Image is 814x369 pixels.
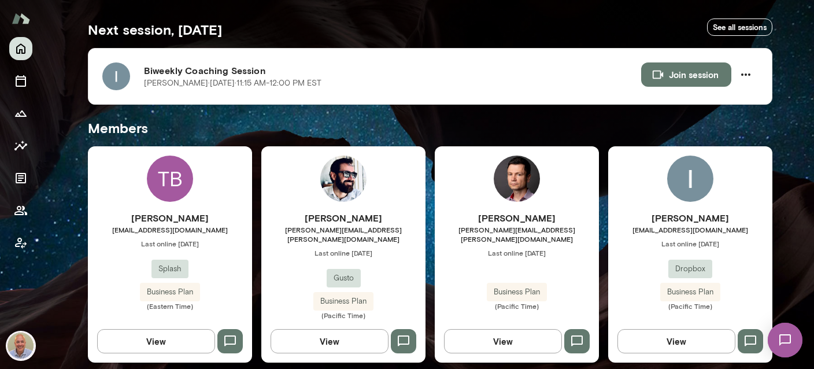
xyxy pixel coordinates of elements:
h6: [PERSON_NAME] [435,211,599,225]
a: See all sessions [707,19,772,36]
h6: [PERSON_NAME] [261,211,425,225]
button: Growth Plan [9,102,32,125]
h6: [PERSON_NAME] [88,211,252,225]
button: View [97,329,215,353]
span: Business Plan [313,296,373,307]
img: Senad Mustafic [494,156,540,202]
p: [PERSON_NAME] · [DATE] · 11:15 AM-12:00 PM EST [144,78,321,89]
button: Client app [9,231,32,254]
span: (Pacific Time) [608,301,772,311]
h6: [PERSON_NAME] [608,211,772,225]
span: Business Plan [660,286,720,298]
button: Join session [641,62,731,87]
span: [EMAIL_ADDRESS][DOMAIN_NAME] [88,225,252,234]
span: (Pacific Time) [261,311,425,320]
button: Members [9,199,32,222]
span: Business Plan [487,286,547,298]
button: Insights [9,134,32,157]
h6: Biweekly Coaching Session [144,64,641,78]
span: Business Plan [140,286,200,298]
button: Documents [9,167,32,190]
img: Ishaan Gupta [667,156,713,202]
button: View [444,329,562,353]
span: Last online [DATE] [88,239,252,248]
button: Home [9,37,32,60]
span: [PERSON_NAME][EMAIL_ADDRESS][PERSON_NAME][DOMAIN_NAME] [435,225,599,243]
button: Sessions [9,69,32,93]
span: (Eastern Time) [88,301,252,311]
h5: Members [88,119,772,137]
span: Gusto [327,272,361,284]
img: Marc Friedman [7,332,35,360]
img: Mento [12,8,30,29]
span: Dropbox [668,263,712,275]
span: (Pacific Time) [435,301,599,311]
span: [EMAIL_ADDRESS][DOMAIN_NAME] [608,225,772,234]
button: View [617,329,735,353]
button: View [271,329,388,353]
h5: Next session, [DATE] [88,20,222,39]
span: Last online [DATE] [608,239,772,248]
span: Last online [DATE] [435,248,599,257]
span: Last online [DATE] [261,248,425,257]
div: TB [147,156,193,202]
img: Jonathan Joyner [320,156,367,202]
span: Splash [151,263,188,275]
span: [PERSON_NAME][EMAIL_ADDRESS][PERSON_NAME][DOMAIN_NAME] [261,225,425,243]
